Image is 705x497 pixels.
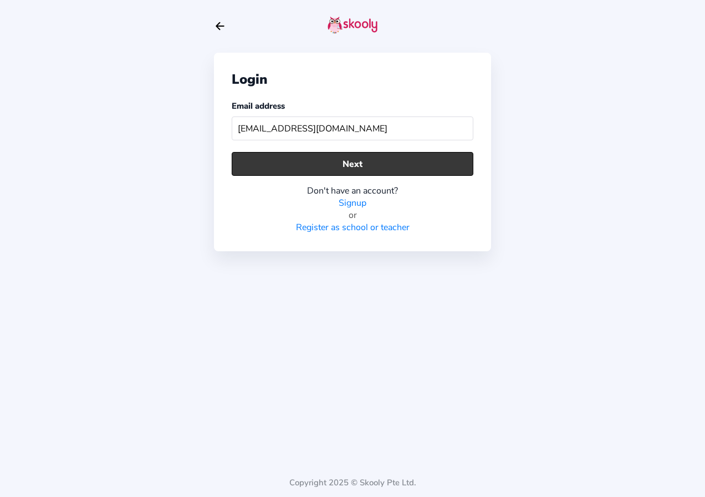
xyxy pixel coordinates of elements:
[214,20,226,32] button: arrow back outline
[328,16,377,34] img: skooly-logo.png
[232,116,473,140] input: Your email address
[232,70,473,88] div: Login
[296,221,410,234] a: Register as school or teacher
[339,197,366,209] a: Signup
[232,185,473,197] div: Don't have an account?
[232,152,473,176] button: Next
[232,100,285,111] label: Email address
[232,209,473,221] div: or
